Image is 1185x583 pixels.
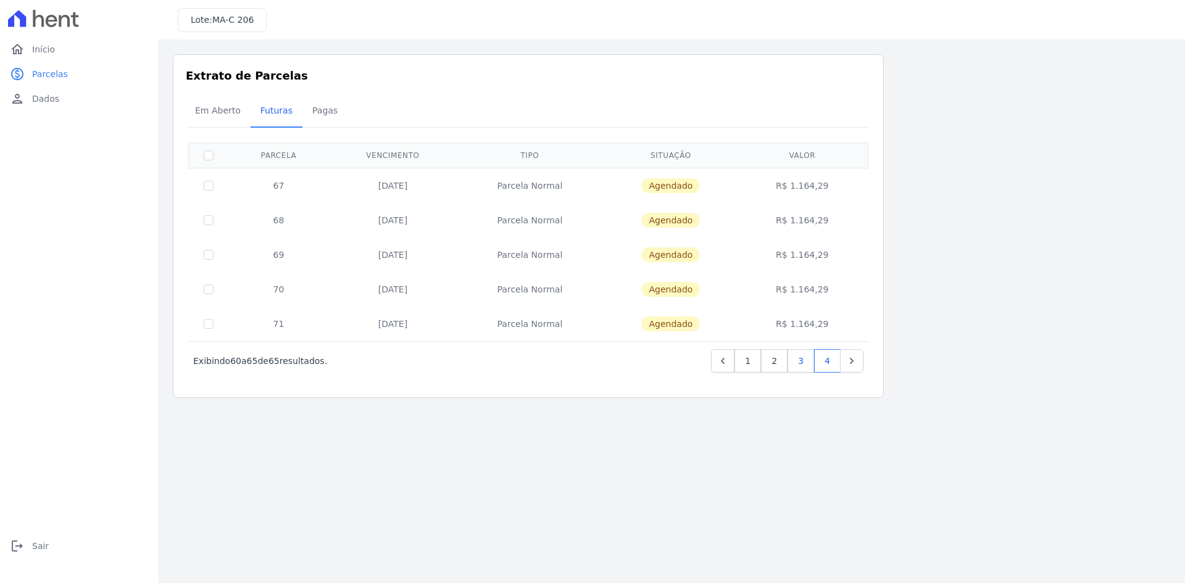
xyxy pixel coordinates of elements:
[457,307,603,341] td: Parcela Normal
[329,272,457,307] td: [DATE]
[193,355,327,367] p: Exibindo a de resultados.
[302,96,347,128] a: Pagas
[641,247,700,262] span: Agendado
[305,98,345,123] span: Pagas
[641,316,700,331] span: Agendado
[329,168,457,203] td: [DATE]
[212,15,254,25] span: MA-C 206
[32,68,68,80] span: Parcelas
[186,67,871,84] h3: Extrato de Parcelas
[814,349,841,373] a: 4
[5,37,153,62] a: homeInício
[268,356,280,366] span: 65
[228,168,329,203] td: 67
[185,96,251,128] a: Em Aberto
[188,98,248,123] span: Em Aberto
[711,349,734,373] a: Previous
[247,356,258,366] span: 65
[641,282,700,297] span: Agendado
[840,349,863,373] a: Next
[329,143,457,168] th: Vencimento
[251,96,302,128] a: Futuras
[457,203,603,238] td: Parcela Normal
[739,238,866,272] td: R$ 1.164,29
[230,356,241,366] span: 60
[734,349,761,373] a: 1
[457,238,603,272] td: Parcela Normal
[10,539,25,553] i: logout
[5,534,153,558] a: logoutSair
[739,307,866,341] td: R$ 1.164,29
[329,307,457,341] td: [DATE]
[641,178,700,193] span: Agendado
[228,238,329,272] td: 69
[10,67,25,81] i: paid
[603,143,739,168] th: Situação
[191,14,254,27] h3: Lote:
[228,307,329,341] td: 71
[5,86,153,111] a: personDados
[739,168,866,203] td: R$ 1.164,29
[457,143,603,168] th: Tipo
[457,168,603,203] td: Parcela Normal
[788,349,814,373] a: 3
[641,213,700,228] span: Agendado
[228,203,329,238] td: 68
[329,203,457,238] td: [DATE]
[329,238,457,272] td: [DATE]
[32,93,59,105] span: Dados
[228,272,329,307] td: 70
[739,143,866,168] th: Valor
[10,91,25,106] i: person
[253,98,300,123] span: Futuras
[761,349,788,373] a: 2
[5,62,153,86] a: paidParcelas
[10,42,25,57] i: home
[457,272,603,307] td: Parcela Normal
[739,272,866,307] td: R$ 1.164,29
[32,43,55,56] span: Início
[739,203,866,238] td: R$ 1.164,29
[228,143,329,168] th: Parcela
[32,540,49,552] span: Sair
